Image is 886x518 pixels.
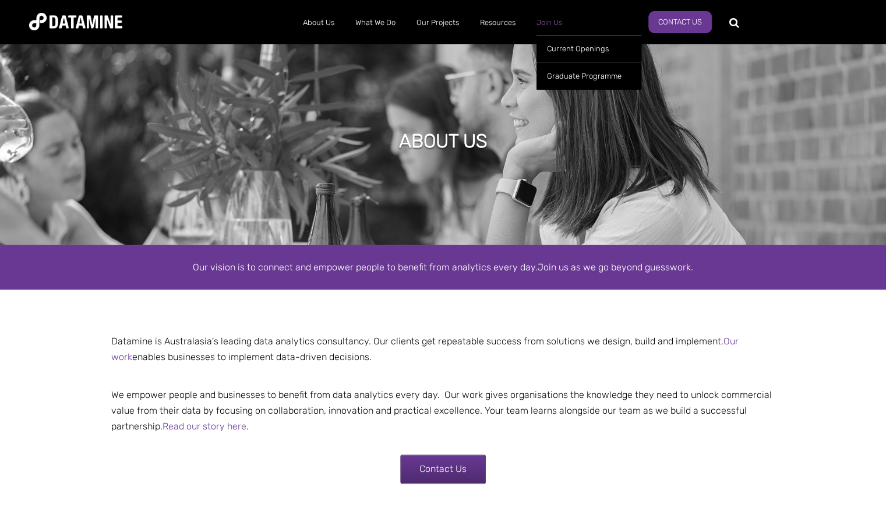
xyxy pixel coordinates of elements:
[648,11,712,33] a: Contact Us
[193,262,538,273] span: Our vision is to connect and empower people to benefit from analytics every day.
[292,8,345,38] a: About Us
[400,454,486,484] a: Contact Us
[103,333,784,365] p: Datamine is Australasia's leading data analytics consultancy. Our clients get repeatable success ...
[406,8,470,38] a: Our Projects
[103,371,784,435] p: We empower people and businesses to benefit from data analytics every day. Our work gives organis...
[163,421,246,432] a: Read our story here
[470,8,526,38] a: Resources
[538,262,693,273] span: Join us as we go beyond guesswork.
[29,13,122,30] img: Datamine
[399,128,488,154] h1: ABOUT US
[536,62,641,90] a: Graduate Programme
[526,8,573,38] a: Join Us
[536,35,641,62] a: Current Openings
[419,463,467,474] span: Contact Us
[345,8,406,38] a: What We Do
